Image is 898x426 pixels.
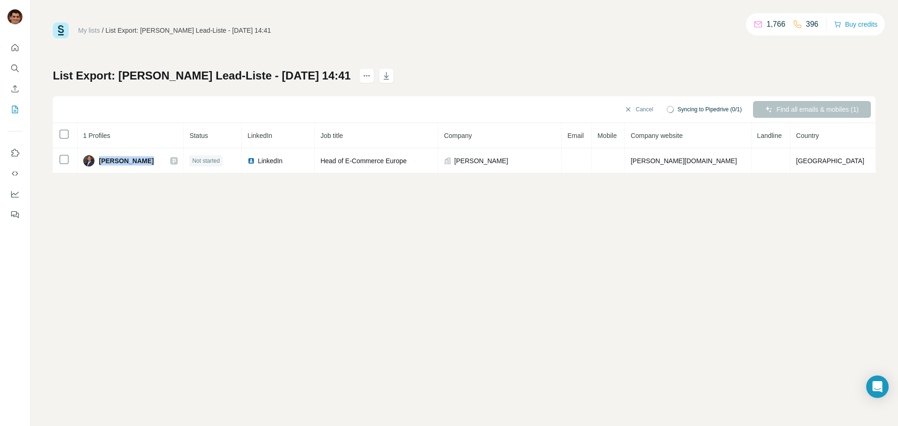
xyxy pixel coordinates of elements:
[630,132,682,139] span: Company website
[99,156,154,166] span: [PERSON_NAME]
[192,157,220,165] span: Not started
[618,101,659,118] button: Cancel
[53,68,351,83] h1: List Export: [PERSON_NAME] Lead-Liste - [DATE] 14:41
[7,9,22,24] img: Avatar
[7,206,22,223] button: Feedback
[7,101,22,118] button: My lists
[320,132,343,139] span: Job title
[102,26,104,35] li: /
[7,186,22,202] button: Dashboard
[630,157,737,165] span: [PERSON_NAME][DOMAIN_NAME]
[796,132,819,139] span: Country
[796,157,864,165] span: [GEOGRAPHIC_DATA]
[189,132,208,139] span: Status
[359,68,374,83] button: actions
[78,27,100,34] a: My lists
[757,132,782,139] span: Landline
[7,60,22,77] button: Search
[83,132,110,139] span: 1 Profiles
[567,132,584,139] span: Email
[7,80,22,97] button: Enrich CSV
[834,18,877,31] button: Buy credits
[247,157,255,165] img: LinkedIn logo
[7,144,22,161] button: Use Surfe on LinkedIn
[444,132,472,139] span: Company
[866,375,889,398] div: Open Intercom Messenger
[7,165,22,182] button: Use Surfe API
[258,156,282,166] span: LinkedIn
[83,155,94,166] img: Avatar
[678,105,742,114] span: Syncing to Pipedrive (0/1)
[597,132,616,139] span: Mobile
[53,22,69,38] img: Surfe Logo
[454,156,508,166] span: [PERSON_NAME]
[106,26,271,35] div: List Export: [PERSON_NAME] Lead-Liste - [DATE] 14:41
[320,157,406,165] span: Head of E-Commerce Europe
[7,39,22,56] button: Quick start
[247,132,272,139] span: LinkedIn
[806,19,818,30] p: 396
[767,19,785,30] p: 1,766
